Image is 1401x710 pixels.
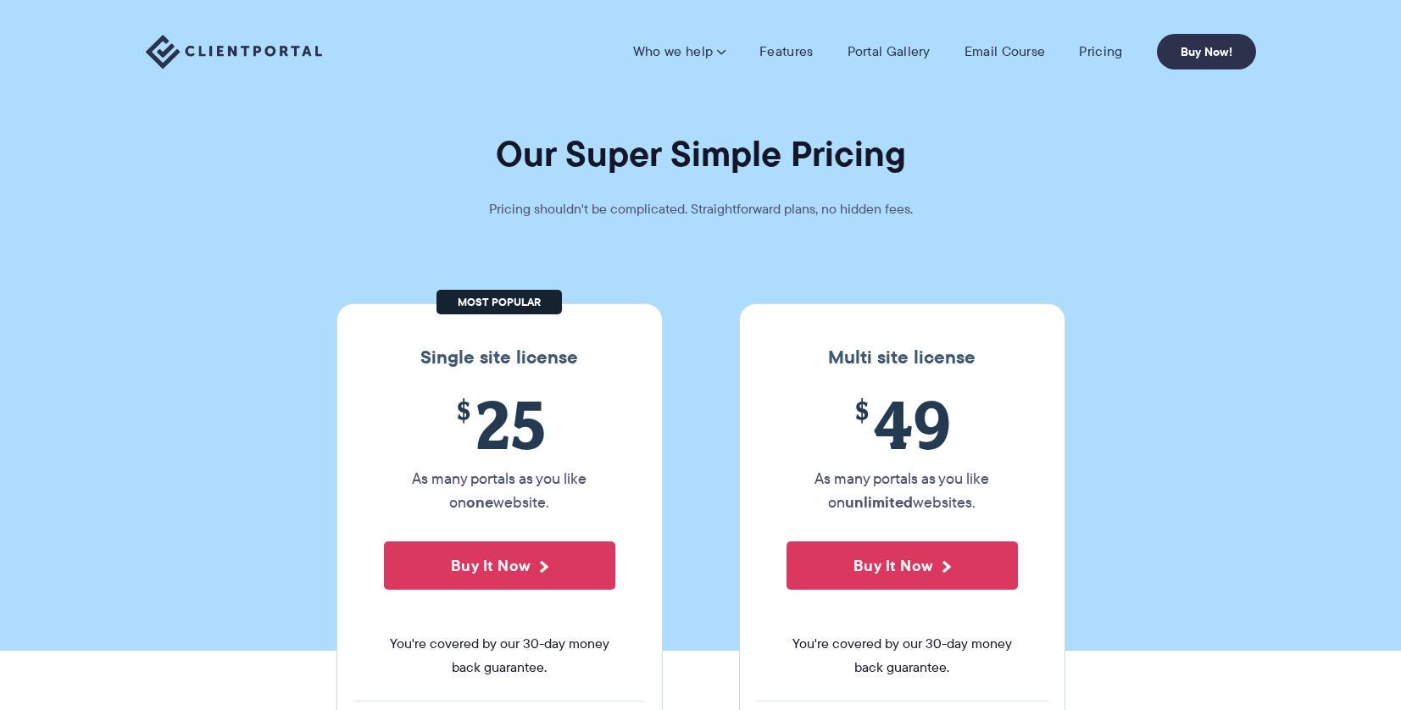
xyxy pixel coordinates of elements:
[848,43,931,60] a: Portal Gallery
[384,541,615,590] button: Buy It Now
[466,491,493,513] strong: one
[787,632,1018,679] span: You're covered by our 30-day money back guarantee.
[384,467,615,514] p: As many portals as you like on website.
[845,491,913,513] strong: unlimited
[633,43,726,60] a: Who we help
[787,386,1018,463] span: 49
[447,197,955,221] p: Pricing shouldn't be complicated. Straightforward plans, no hidden fees.
[759,43,813,60] a: Features
[787,467,1018,514] p: As many portals as you like on websites.
[1079,43,1122,60] a: Pricing
[384,632,615,679] span: You're covered by our 30-day money back guarantee.
[787,541,1018,590] button: Buy It Now
[384,386,615,463] span: 25
[965,43,1046,60] a: Email Course
[1157,34,1256,69] a: Buy Now!
[757,347,1048,369] h3: Multi site license
[354,347,645,369] h3: Single site license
